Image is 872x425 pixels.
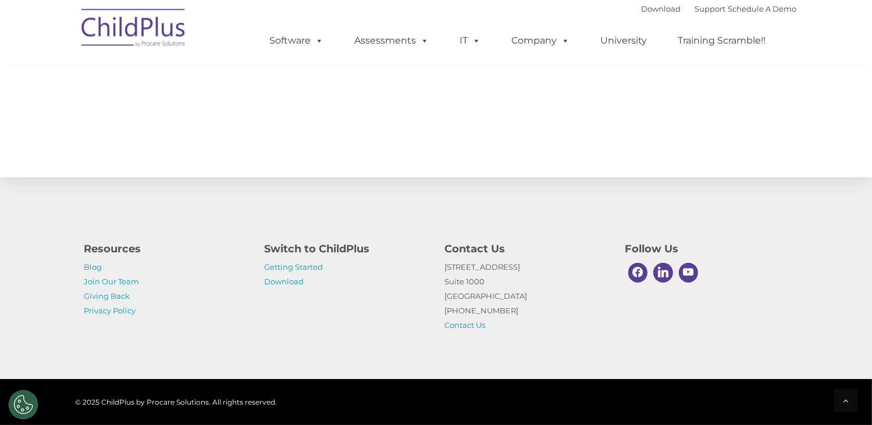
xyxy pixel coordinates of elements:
[445,260,608,333] p: [STREET_ADDRESS] Suite 1000 [GEOGRAPHIC_DATA] [PHONE_NUMBER]
[449,29,493,52] a: IT
[445,241,608,257] h4: Contact Us
[265,262,323,272] a: Getting Started
[667,29,778,52] a: Training Scramble!!
[84,277,140,286] a: Join Our Team
[265,277,304,286] a: Download
[728,4,797,13] a: Schedule A Demo
[589,29,659,52] a: University
[84,262,102,272] a: Blog
[642,4,797,13] font: |
[625,241,788,257] h4: Follow Us
[76,1,192,59] img: ChildPlus by Procare Solutions
[642,4,681,13] a: Download
[650,260,676,285] a: Linkedin
[84,241,247,257] h4: Resources
[162,77,197,85] span: Last name
[676,260,702,285] a: Youtube
[84,291,130,301] a: Giving Back
[265,241,428,257] h4: Switch to ChildPlus
[500,29,582,52] a: Company
[625,260,651,285] a: Facebook
[343,29,441,52] a: Assessments
[76,398,277,406] span: © 2025 ChildPlus by Procare Solutions. All rights reserved.
[445,320,486,330] a: Contact Us
[9,390,38,419] button: Cookies Settings
[162,124,211,133] span: Phone number
[84,306,136,315] a: Privacy Policy
[258,29,336,52] a: Software
[695,4,726,13] a: Support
